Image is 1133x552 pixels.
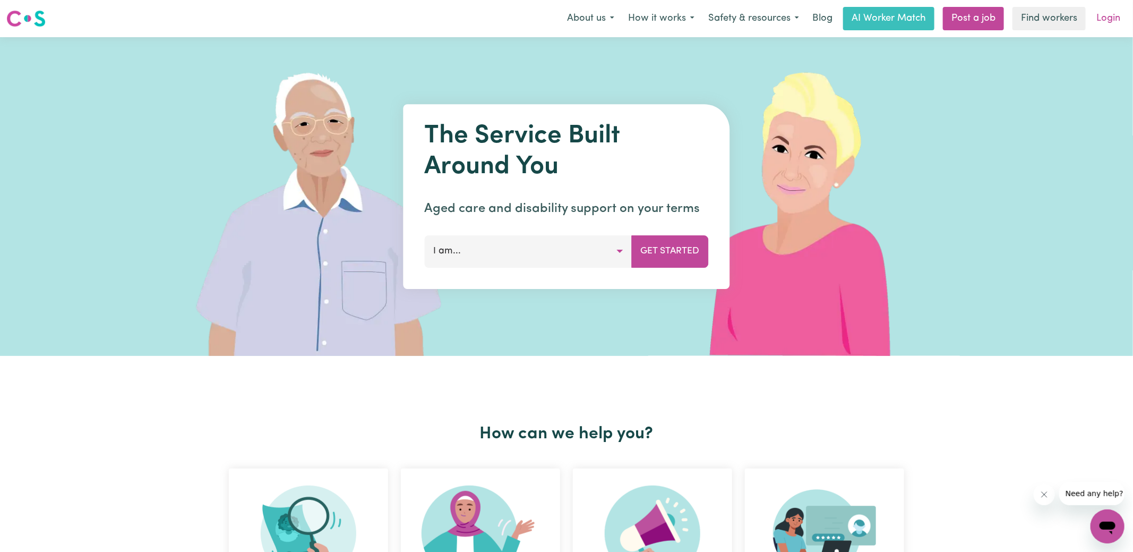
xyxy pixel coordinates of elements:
button: How it works [621,7,701,30]
iframe: Close message [1034,484,1055,505]
button: Safety & resources [701,7,806,30]
a: Careseekers logo [6,6,46,31]
a: Login [1090,7,1127,30]
button: Get Started [632,235,709,267]
img: Careseekers logo [6,9,46,28]
p: Aged care and disability support on your terms [425,199,709,218]
iframe: Message from company [1059,482,1125,505]
a: AI Worker Match [843,7,934,30]
h1: The Service Built Around You [425,121,709,182]
a: Blog [806,7,839,30]
button: I am... [425,235,632,267]
iframe: Button to launch messaging window [1091,509,1125,543]
button: About us [560,7,621,30]
a: Find workers [1012,7,1086,30]
a: Post a job [943,7,1004,30]
h2: How can we help you? [222,424,911,444]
